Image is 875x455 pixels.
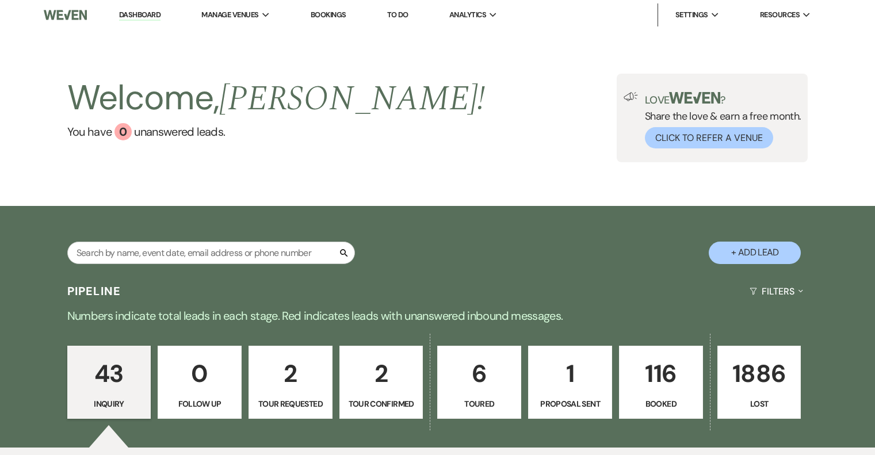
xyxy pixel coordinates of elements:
[249,346,333,419] a: 2Tour Requested
[638,92,801,148] div: Share the love & earn a free month.
[437,346,521,419] a: 6Toured
[256,397,325,410] p: Tour Requested
[67,346,151,419] a: 43Inquiry
[645,127,773,148] button: Click to Refer a Venue
[75,397,144,410] p: Inquiry
[725,397,794,410] p: Lost
[158,346,242,419] a: 0Follow Up
[675,9,708,21] span: Settings
[717,346,801,419] a: 1886Lost
[745,276,808,307] button: Filters
[44,3,87,27] img: Weven Logo
[119,10,161,21] a: Dashboard
[528,346,612,419] a: 1Proposal Sent
[387,10,408,20] a: To Do
[165,354,234,393] p: 0
[256,354,325,393] p: 2
[619,346,703,419] a: 116Booked
[219,72,485,125] span: [PERSON_NAME] !
[347,397,416,410] p: Tour Confirmed
[67,123,486,140] a: You have 0 unanswered leads.
[449,9,486,21] span: Analytics
[339,346,423,419] a: 2Tour Confirmed
[67,283,121,299] h3: Pipeline
[536,397,605,410] p: Proposal Sent
[24,307,852,325] p: Numbers indicate total leads in each stage. Red indicates leads with unanswered inbound messages.
[165,397,234,410] p: Follow Up
[626,397,696,410] p: Booked
[624,92,638,101] img: loud-speaker-illustration.svg
[445,397,514,410] p: Toured
[626,354,696,393] p: 116
[536,354,605,393] p: 1
[645,92,801,105] p: Love ?
[75,354,144,393] p: 43
[201,9,258,21] span: Manage Venues
[347,354,416,393] p: 2
[725,354,794,393] p: 1886
[67,74,486,123] h2: Welcome,
[445,354,514,393] p: 6
[67,242,355,264] input: Search by name, event date, email address or phone number
[669,92,720,104] img: weven-logo-green.svg
[760,9,800,21] span: Resources
[114,123,132,140] div: 0
[709,242,801,264] button: + Add Lead
[311,10,346,20] a: Bookings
